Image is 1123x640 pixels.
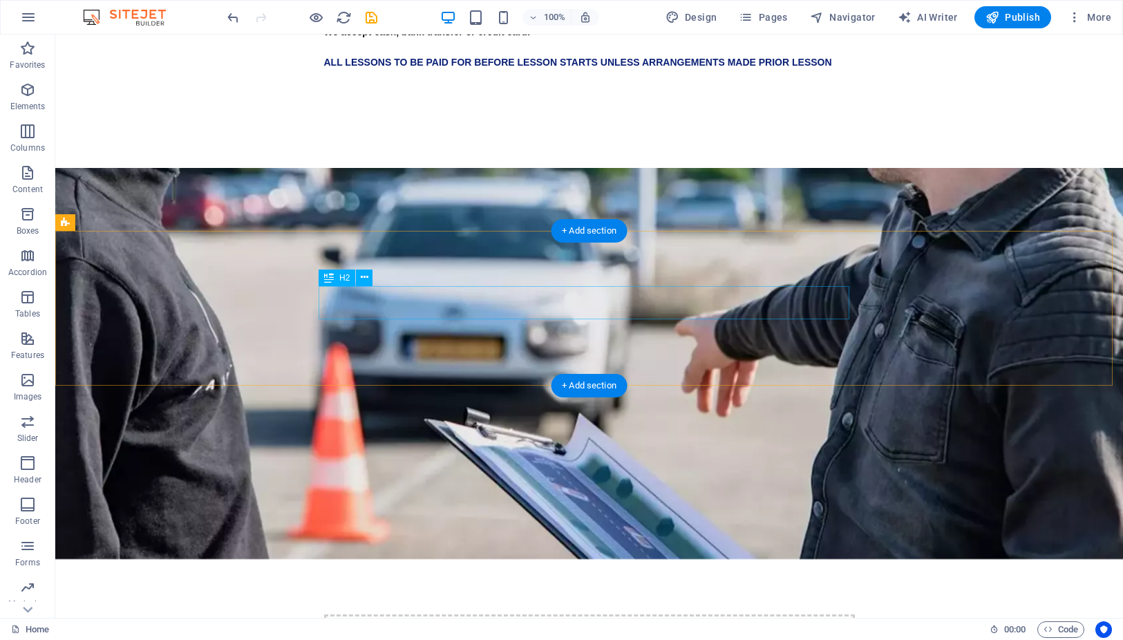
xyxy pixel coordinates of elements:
[1095,621,1112,638] button: Usercentrics
[985,10,1040,24] span: Publish
[336,10,352,26] i: Reload page
[1044,621,1078,638] span: Code
[308,9,324,26] button: Click here to leave preview mode and continue editing
[1004,621,1026,638] span: 00 00
[10,142,45,153] p: Columns
[898,10,958,24] span: AI Writer
[363,9,379,26] button: save
[15,557,40,568] p: Forms
[12,184,43,195] p: Content
[15,308,40,319] p: Tables
[739,10,787,24] span: Pages
[14,474,41,485] p: Header
[364,10,379,26] i: Save (Ctrl+S)
[11,621,49,638] a: Click to cancel selection. Double-click to open Pages
[8,267,47,278] p: Accordion
[660,6,723,28] button: Design
[990,621,1026,638] h6: Session time
[522,9,572,26] button: 100%
[804,6,881,28] button: Navigator
[974,6,1051,28] button: Publish
[579,11,592,23] i: On resize automatically adjust zoom level to fit chosen device.
[543,9,565,26] h6: 100%
[1062,6,1117,28] button: More
[11,350,44,361] p: Features
[79,9,183,26] img: Editor Logo
[335,9,352,26] button: reload
[10,59,45,70] p: Favorites
[339,274,350,282] span: H2
[225,9,241,26] button: undo
[810,10,876,24] span: Navigator
[1068,10,1111,24] span: More
[892,6,963,28] button: AI Writer
[14,391,42,402] p: Images
[15,516,40,527] p: Footer
[8,599,46,610] p: Marketing
[666,10,717,24] span: Design
[551,219,627,243] div: + Add section
[17,433,39,444] p: Slider
[733,6,793,28] button: Pages
[660,6,723,28] div: Design (Ctrl+Alt+Y)
[17,225,39,236] p: Boxes
[551,374,627,397] div: + Add section
[10,101,46,112] p: Elements
[1014,624,1016,634] span: :
[225,10,241,26] i: Undo: Delete elements (Ctrl+Z)
[1037,621,1084,638] button: Code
